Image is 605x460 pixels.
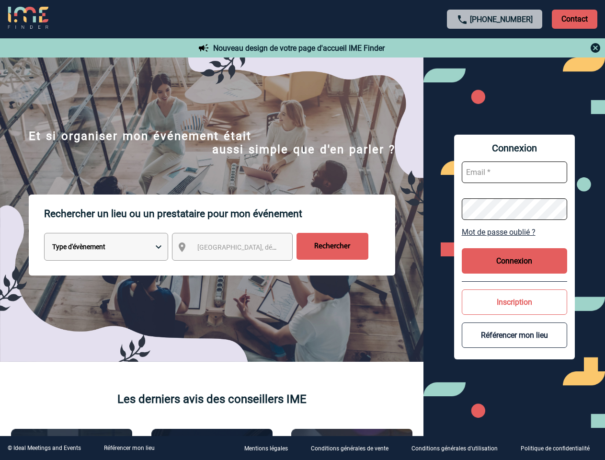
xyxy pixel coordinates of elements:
[404,444,513,453] a: Conditions générales d'utilisation
[521,446,590,452] p: Politique de confidentialité
[411,446,498,452] p: Conditions générales d'utilisation
[552,10,597,29] p: Contact
[311,446,388,452] p: Conditions générales de vente
[197,243,331,251] span: [GEOGRAPHIC_DATA], département, région...
[462,248,567,274] button: Connexion
[303,444,404,453] a: Conditions générales de vente
[462,142,567,154] span: Connexion
[462,228,567,237] a: Mot de passe oublié ?
[104,445,155,451] a: Référencer mon lieu
[513,444,605,453] a: Politique de confidentialité
[470,15,533,24] a: [PHONE_NUMBER]
[44,195,395,233] p: Rechercher un lieu ou un prestataire pour mon événement
[244,446,288,452] p: Mentions légales
[8,445,81,451] div: © Ideal Meetings and Events
[237,444,303,453] a: Mentions légales
[462,322,567,348] button: Référencer mon lieu
[462,289,567,315] button: Inscription
[462,161,567,183] input: Email *
[457,14,468,25] img: call-24-px.png
[297,233,368,260] input: Rechercher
